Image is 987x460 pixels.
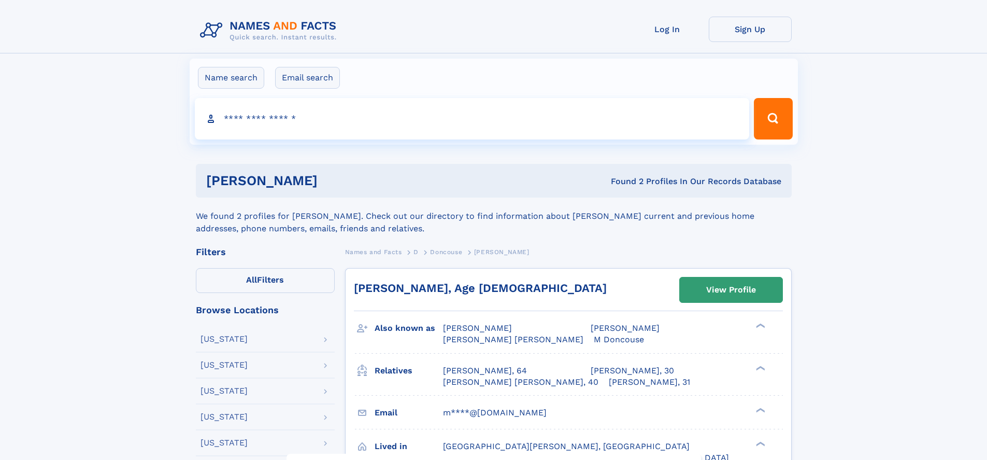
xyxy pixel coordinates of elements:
[430,248,462,256] span: Doncouse
[201,335,248,343] div: [US_STATE]
[201,387,248,395] div: [US_STATE]
[201,413,248,421] div: [US_STATE]
[375,404,443,422] h3: Email
[196,198,792,235] div: We found 2 profiles for [PERSON_NAME]. Check out our directory to find information about [PERSON_...
[753,407,766,413] div: ❯
[196,17,345,45] img: Logo Names and Facts
[680,277,782,302] a: View Profile
[196,268,335,293] label: Filters
[443,377,598,388] a: [PERSON_NAME] [PERSON_NAME], 40
[753,440,766,447] div: ❯
[474,248,530,256] span: [PERSON_NAME]
[201,361,248,369] div: [US_STATE]
[196,305,335,315] div: Browse Locations
[413,245,419,258] a: D
[275,67,340,89] label: Email search
[443,441,690,451] span: [GEOGRAPHIC_DATA][PERSON_NAME], [GEOGRAPHIC_DATA]
[413,248,419,256] span: D
[709,17,792,42] a: Sign Up
[375,438,443,455] h3: Lived in
[591,323,660,333] span: [PERSON_NAME]
[198,67,264,89] label: Name search
[375,362,443,380] h3: Relatives
[375,319,443,337] h3: Also known as
[354,282,607,295] a: [PERSON_NAME], Age [DEMOGRAPHIC_DATA]
[345,245,402,258] a: Names and Facts
[594,334,644,344] span: M Doncouse
[195,98,750,140] input: search input
[430,245,462,258] a: Doncouse
[753,365,766,371] div: ❯
[201,439,248,447] div: [US_STATE]
[626,17,709,42] a: Log In
[753,323,766,329] div: ❯
[591,365,674,377] a: [PERSON_NAME], 30
[754,98,792,140] button: Search Button
[206,174,464,187] h1: [PERSON_NAME]
[196,247,335,257] div: Filters
[443,365,527,377] a: [PERSON_NAME], 64
[443,323,512,333] span: [PERSON_NAME]
[464,176,781,187] div: Found 2 Profiles In Our Records Database
[706,278,756,302] div: View Profile
[609,377,690,388] a: [PERSON_NAME], 31
[246,275,257,285] span: All
[443,334,583,344] span: [PERSON_NAME] [PERSON_NAME]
